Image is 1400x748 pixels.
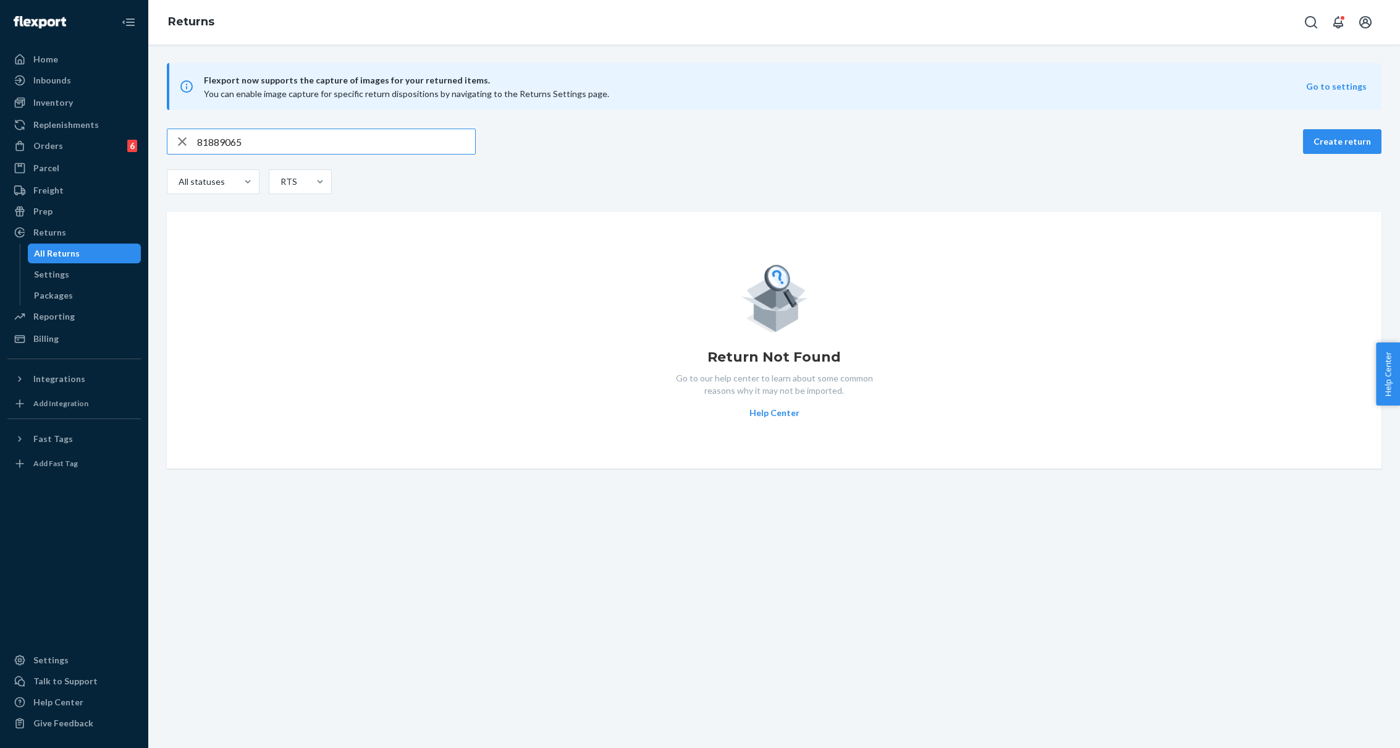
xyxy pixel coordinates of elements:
button: Open account menu [1353,10,1378,35]
div: Billing [33,333,59,345]
div: Returns [33,226,66,239]
button: Fast Tags [7,429,141,449]
a: Returns [168,15,214,28]
a: Add Integration [7,394,141,414]
button: Give Feedback [7,713,141,733]
a: Add Fast Tag [7,454,141,474]
a: Prep [7,202,141,221]
button: Close Navigation [116,10,141,35]
a: Inbounds [7,70,141,90]
div: Inventory [33,96,73,109]
div: Add Integration [33,398,88,409]
a: Reporting [7,307,141,326]
div: Parcel [33,162,59,174]
a: Settings [28,265,141,284]
button: Talk to Support [7,671,141,691]
a: Orders6 [7,136,141,156]
h1: Return Not Found [707,347,841,367]
a: Help Center [7,692,141,712]
div: Replenishments [33,119,99,131]
div: Inbounds [33,74,71,87]
a: Home [7,49,141,69]
span: Flexport now supports the capture of images for your returned items. [204,73,1306,88]
div: All statuses [179,176,223,188]
a: Parcel [7,158,141,178]
p: Go to our help center to learn about some common reasons why it may not be imported. [666,372,882,397]
a: Settings [7,650,141,670]
div: Integrations [33,373,85,385]
button: Help Center [749,407,799,419]
div: Settings [34,268,69,281]
button: Go to settings [1306,80,1367,93]
a: Inventory [7,93,141,113]
div: RTS [280,176,295,188]
button: Open Search Box [1299,10,1323,35]
div: Home [33,53,58,66]
button: Help Center [1376,342,1400,406]
div: Talk to Support [33,675,98,687]
input: Search returns by rma, id, tracking number [197,129,475,154]
div: Orders [33,140,63,152]
iframe: Opens a widget where you can chat to one of our agents [1320,711,1388,742]
div: Add Fast Tag [33,458,78,469]
div: Give Feedback [33,717,93,729]
div: Fast Tags [33,433,73,445]
div: Prep [33,205,53,218]
a: All Returns [28,244,141,263]
div: Packages [34,289,73,302]
div: All Returns [34,247,80,260]
div: Help Center [33,696,83,708]
img: Flexport logo [14,16,66,28]
a: Returns [7,223,141,242]
a: Replenishments [7,115,141,135]
ol: breadcrumbs [158,4,224,40]
button: Open notifications [1326,10,1351,35]
div: Reporting [33,310,75,323]
span: You can enable image capture for specific return dispositions by navigating to the Returns Settin... [204,88,609,99]
div: Freight [33,184,64,197]
div: 6 [127,140,137,152]
div: Settings [33,654,69,666]
button: Create return [1303,129,1381,154]
img: Empty list [741,261,808,333]
button: Integrations [7,369,141,389]
a: Packages [28,286,141,305]
a: Freight [7,181,141,200]
a: Billing [7,329,141,349]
